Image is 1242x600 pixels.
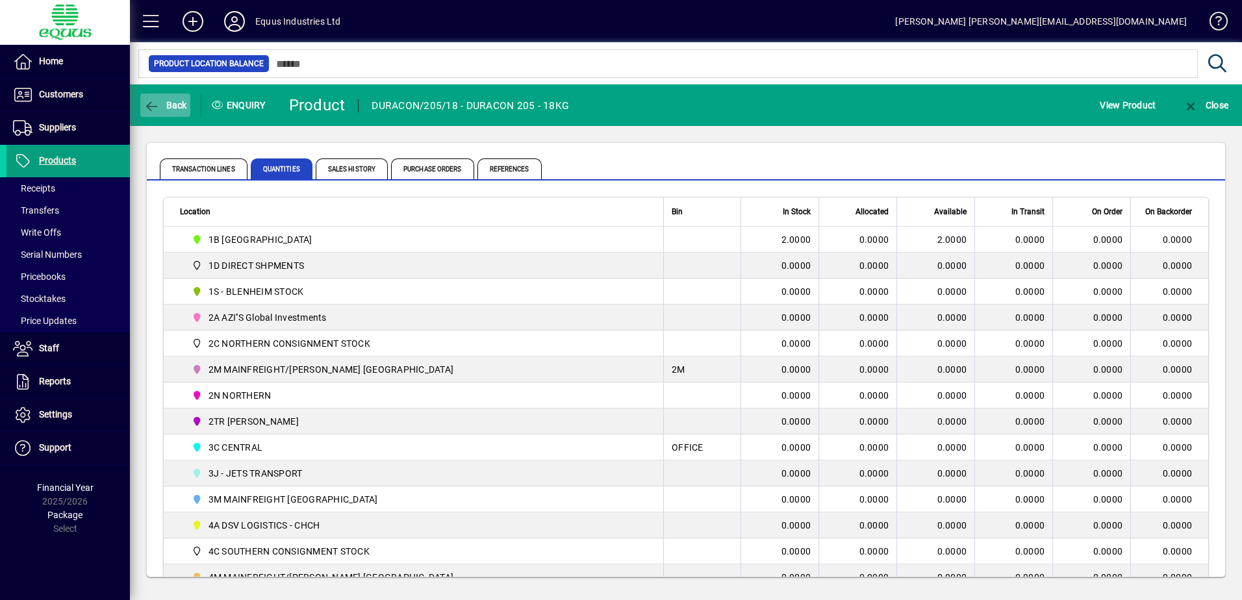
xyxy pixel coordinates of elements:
td: 2.0000 [741,227,818,253]
app-page-header-button: Close enquiry [1169,94,1242,117]
td: 0.0000 [896,356,974,382]
span: 2TR TOM RYAN CARTAGE [186,414,649,429]
td: 0.0000 [1130,564,1208,590]
td: 0.0000 [741,434,818,460]
span: 1D DIRECT SHPMENTS [186,258,649,273]
span: 1B BLENHEIM [186,232,649,247]
td: 0.0000 [896,538,974,564]
span: Staff [39,343,59,353]
span: 2N NORTHERN [209,389,272,402]
div: [PERSON_NAME] [PERSON_NAME][EMAIL_ADDRESS][DOMAIN_NAME] [895,11,1187,32]
span: 0.0000 [1015,520,1045,531]
td: 0.0000 [896,279,974,305]
span: 2TR [PERSON_NAME] [209,415,299,428]
a: Reports [6,366,130,398]
span: 4M MAINFREIGHT/OWENS CHRISTCHURCH [186,569,649,585]
td: 0.0000 [1130,408,1208,434]
span: 0.0000 [1015,286,1045,297]
td: 0.0000 [896,564,974,590]
span: 0.0000 [859,338,889,349]
span: 0.0000 [1015,546,1045,556]
td: 0.0000 [1130,538,1208,564]
span: 0.0000 [1093,363,1123,376]
div: Enquiry [201,95,279,116]
span: 2A AZI''S Global Investments [209,311,327,324]
span: In Transit [1011,205,1045,219]
span: 0.0000 [1015,442,1045,453]
a: Suppliers [6,112,130,144]
span: 4C SOUTHERN CONSIGNMENT STOCK [209,545,370,558]
span: Price Updates [13,316,77,326]
span: 0.0000 [1015,390,1045,401]
span: 0.0000 [1015,312,1045,323]
a: Pricebooks [6,266,130,288]
span: 0.0000 [859,364,889,375]
td: 0.0000 [741,382,818,408]
span: Allocated [855,205,889,219]
span: 0.0000 [859,442,889,453]
button: Add [172,10,214,33]
span: References [477,158,542,179]
td: 0.0000 [1130,434,1208,460]
span: 3J - JETS TRANSPORT [186,466,649,481]
td: 0.0000 [896,331,974,356]
a: Serial Numbers [6,244,130,266]
span: 2M MAINFREIGHT/[PERSON_NAME] [GEOGRAPHIC_DATA] [209,363,454,376]
span: 0.0000 [859,546,889,556]
div: Equus Industries Ltd [255,11,341,32]
a: Staff [6,332,130,365]
td: 0.0000 [741,486,818,512]
span: 0.0000 [859,260,889,271]
span: 2N NORTHERN [186,388,649,403]
button: Close [1180,94,1232,117]
td: 0.0000 [741,279,818,305]
span: 0.0000 [1093,571,1123,584]
span: Available [934,205,967,219]
span: 0.0000 [859,312,889,323]
span: 1B [GEOGRAPHIC_DATA] [209,233,312,246]
span: On Backorder [1145,205,1192,219]
span: 0.0000 [859,468,889,479]
td: 0.0000 [896,434,974,460]
a: Settings [6,399,130,431]
span: 4A DSV LOGISTICS - CHCH [186,518,649,533]
span: 0.0000 [1093,233,1123,246]
span: 0.0000 [1015,416,1045,427]
app-page-header-button: Back [130,94,201,117]
td: 0.0000 [741,538,818,564]
span: 0.0000 [1015,494,1045,505]
td: 2M [663,356,741,382]
span: 0.0000 [1015,364,1045,375]
span: Back [144,100,187,110]
td: 0.0000 [896,305,974,331]
span: On Order [1092,205,1122,219]
span: Customers [39,89,83,99]
td: 0.0000 [896,382,974,408]
span: 3M MAINFREIGHT [GEOGRAPHIC_DATA] [209,493,378,506]
span: 2C NORTHERN CONSIGNMENT STOCK [209,337,370,350]
td: 0.0000 [741,564,818,590]
td: 0.0000 [741,253,818,279]
span: Pricebooks [13,271,66,282]
span: 1S - BLENHEIM STOCK [186,284,649,299]
span: 4M MAINFREIGHT/[PERSON_NAME] [GEOGRAPHIC_DATA] [209,571,454,584]
a: Knowledge Base [1200,3,1226,45]
span: 0.0000 [1093,259,1123,272]
span: In Stock [783,205,811,219]
span: 4C SOUTHERN CONSIGNMENT STOCK [186,544,649,559]
td: 0.0000 [741,356,818,382]
td: 0.0000 [741,408,818,434]
span: 0.0000 [1093,389,1123,402]
span: Settings [39,409,72,419]
span: 0.0000 [859,390,889,401]
td: 0.0000 [1130,305,1208,331]
span: Serial Numbers [13,249,82,260]
span: Write Offs [13,227,61,238]
span: Quantities [251,158,312,179]
span: 0.0000 [859,234,889,245]
span: 0.0000 [1093,467,1123,480]
td: 0.0000 [741,331,818,356]
span: Stocktakes [13,294,66,304]
td: 0.0000 [1130,253,1208,279]
span: Transfers [13,205,59,216]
